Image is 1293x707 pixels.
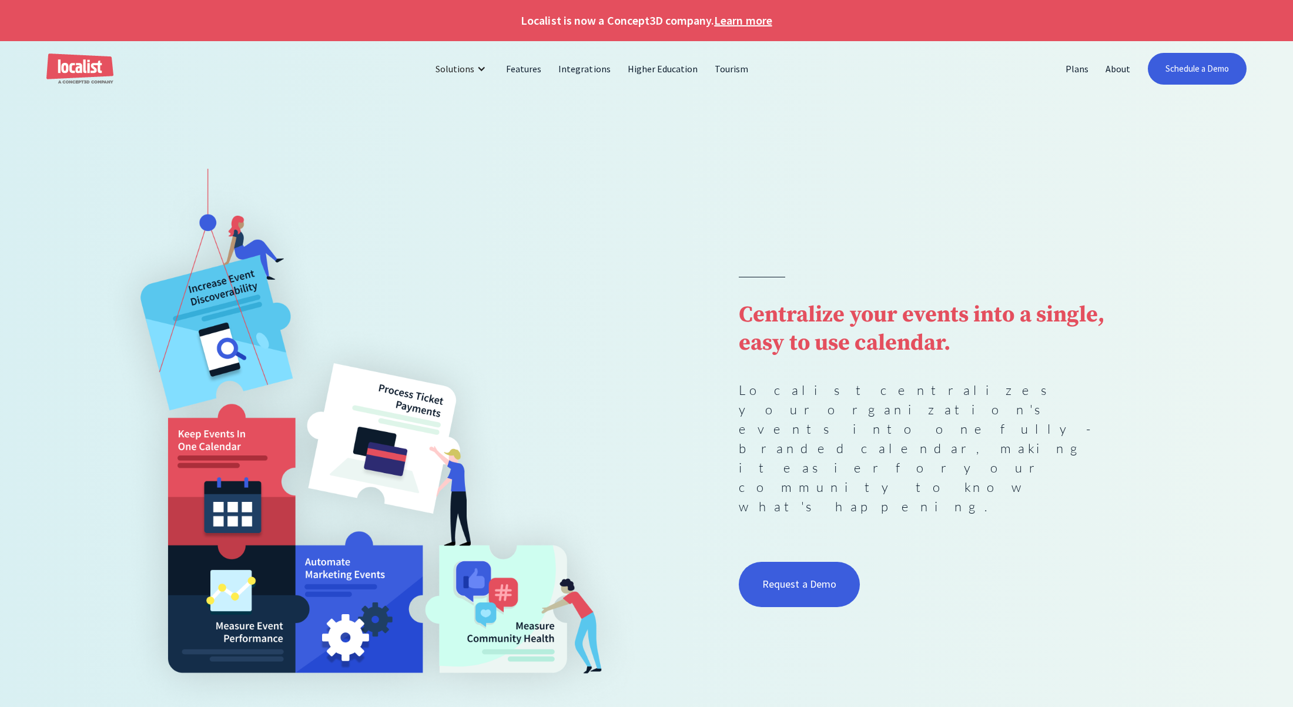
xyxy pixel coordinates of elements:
[498,55,550,83] a: Features
[46,53,113,85] a: home
[1148,53,1247,85] a: Schedule a Demo
[1057,55,1097,83] a: Plans
[619,55,707,83] a: Higher Education
[1097,55,1139,83] a: About
[706,55,757,83] a: Tourism
[427,55,498,83] div: Solutions
[739,562,860,607] a: Request a Demo
[436,62,474,76] div: Solutions
[714,12,772,29] a: Learn more
[550,55,619,83] a: Integrations
[739,380,1108,516] p: Localist centralizes your organization's events into one fully-branded calendar, making it easier...
[739,301,1104,357] strong: Centralize your events into a single, easy to use calendar.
